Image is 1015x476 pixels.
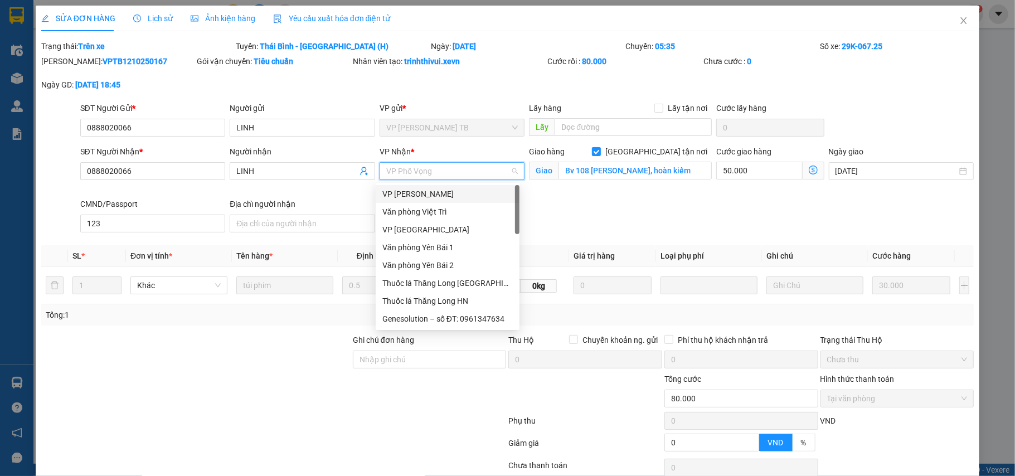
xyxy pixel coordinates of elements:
[236,251,273,260] span: Tên hàng
[254,57,293,66] b: Tiêu chuẩn
[103,57,167,66] b: VPTB1210250167
[716,162,802,179] input: Cước giao hàng
[809,166,818,174] span: dollar-circle
[747,57,751,66] b: 0
[40,40,235,52] div: Trạng thái:
[574,276,652,294] input: 0
[41,55,195,67] div: [PERSON_NAME]:
[521,279,557,293] span: 0kg
[872,251,911,260] span: Cước hàng
[273,14,282,23] img: icon
[872,276,950,294] input: 0
[529,118,555,136] span: Lấy
[382,224,513,236] div: VP [GEOGRAPHIC_DATA]
[386,163,518,179] span: VP Phố Vọng
[46,276,64,294] button: delete
[529,147,565,156] span: Giao hàng
[508,336,534,344] span: Thu Hộ
[130,251,172,260] span: Đơn vị tính
[137,277,221,294] span: Khác
[766,276,863,294] input: Ghi Chú
[230,102,375,114] div: Người gửi
[547,55,701,67] div: Cước rồi :
[360,167,368,176] span: user-add
[80,145,226,158] div: SĐT Người Nhận
[357,251,396,260] span: Định lượng
[380,102,525,114] div: VP gửi
[230,198,375,210] div: Địa chỉ người nhận
[582,57,606,66] b: 80.000
[376,256,519,274] div: Văn phòng Yên Bái 2
[948,6,979,37] button: Close
[191,14,198,22] span: picture
[376,292,519,310] div: Thuốc lá Thăng Long HN
[133,14,173,23] span: Lịch sử
[376,221,519,239] div: VP Ninh Bình
[386,119,518,136] span: VP Trần Phú TB
[716,119,824,137] input: Cước lấy hàng
[382,188,513,200] div: VP [PERSON_NAME]
[353,55,545,67] div: Nhân viên tạo:
[703,55,857,67] div: Chưa cước :
[820,416,836,425] span: VND
[376,185,519,203] div: VP Lê Duẩn
[507,415,663,434] div: Phụ thu
[41,79,195,91] div: Ngày GD:
[191,14,255,23] span: Ảnh kiện hàng
[41,14,49,22] span: edit
[664,375,701,383] span: Tổng cước
[529,104,561,113] span: Lấy hàng
[827,351,968,368] span: Chưa thu
[959,276,970,294] button: plus
[820,334,974,346] div: Trạng thái Thu Hộ
[453,42,476,51] b: [DATE]
[382,277,513,289] div: Thuốc lá Thăng Long [GEOGRAPHIC_DATA]
[80,198,226,210] div: CMND/Passport
[260,42,388,51] b: Thái Bình - [GEOGRAPHIC_DATA] (H)
[376,203,519,221] div: Văn phòng Việt Trì
[819,40,975,52] div: Số xe:
[829,147,864,156] label: Ngày giao
[46,309,392,321] div: Tổng: 1
[559,162,712,179] input: Giao tận nơi
[827,390,968,407] span: Tại văn phòng
[507,437,663,456] div: Giảm giá
[801,438,807,447] span: %
[75,80,120,89] b: [DATE] 18:45
[230,145,375,158] div: Người nhận
[230,215,375,232] input: Địa chỉ của người nhận
[578,334,662,346] span: Chuyển khoản ng. gửi
[663,102,712,114] span: Lấy tận nơi
[624,40,819,52] div: Chuyến:
[133,14,141,22] span: clock-circle
[555,118,712,136] input: Dọc đường
[382,313,513,325] div: Genesolution – số ĐT: 0961347634
[380,147,411,156] span: VP Nhận
[80,102,226,114] div: SĐT Người Gửi
[430,40,624,52] div: Ngày:
[762,245,868,267] th: Ghi chú
[716,147,771,156] label: Cước giao hàng
[820,375,895,383] label: Hình thức thanh toán
[842,42,883,51] b: 29K-067.25
[78,42,105,51] b: Trên xe
[72,251,81,260] span: SL
[376,274,519,292] div: Thuốc lá Thăng Long Thanh Hóa
[235,40,429,52] div: Tuyến:
[353,351,507,368] input: Ghi chú đơn hàng
[836,165,958,177] input: Ngày giao
[273,14,391,23] span: Yêu cầu xuất hóa đơn điện tử
[768,438,784,447] span: VND
[376,239,519,256] div: Văn phòng Yên Bái 1
[382,295,513,307] div: Thuốc lá Thăng Long HN
[382,259,513,271] div: Văn phòng Yên Bái 2
[601,145,712,158] span: [GEOGRAPHIC_DATA] tận nơi
[716,104,766,113] label: Cước lấy hàng
[382,241,513,254] div: Văn phòng Yên Bái 1
[382,206,513,218] div: Văn phòng Việt Trì
[41,14,115,23] span: SỬA ĐƠN HÀNG
[236,276,333,294] input: VD: Bàn, Ghế
[197,55,351,67] div: Gói vận chuyển:
[655,42,675,51] b: 05:35
[574,251,615,260] span: Giá trị hàng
